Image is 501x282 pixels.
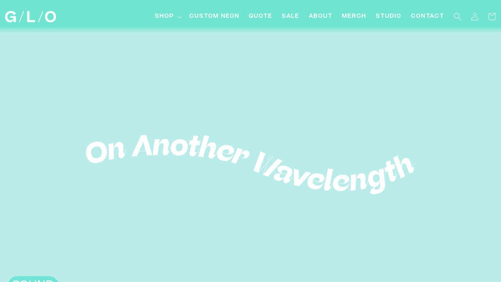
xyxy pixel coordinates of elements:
[244,8,277,25] a: Quote
[189,13,240,21] span: Custom Neon
[376,13,402,21] span: Studio
[304,8,337,25] a: About
[309,13,333,21] span: About
[150,8,185,25] summary: Shop
[249,13,272,21] span: Quote
[155,13,174,21] span: Shop
[342,13,366,21] span: Merch
[449,8,466,25] summary: Search
[406,8,449,25] a: Contact
[5,11,56,22] img: GLO Studio
[185,8,244,25] a: Custom Neon
[2,8,59,25] a: GLO Studio
[337,8,371,25] a: Merch
[277,8,304,25] a: SALE
[371,8,406,25] a: Studio
[411,13,444,21] span: Contact
[282,13,299,21] span: SALE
